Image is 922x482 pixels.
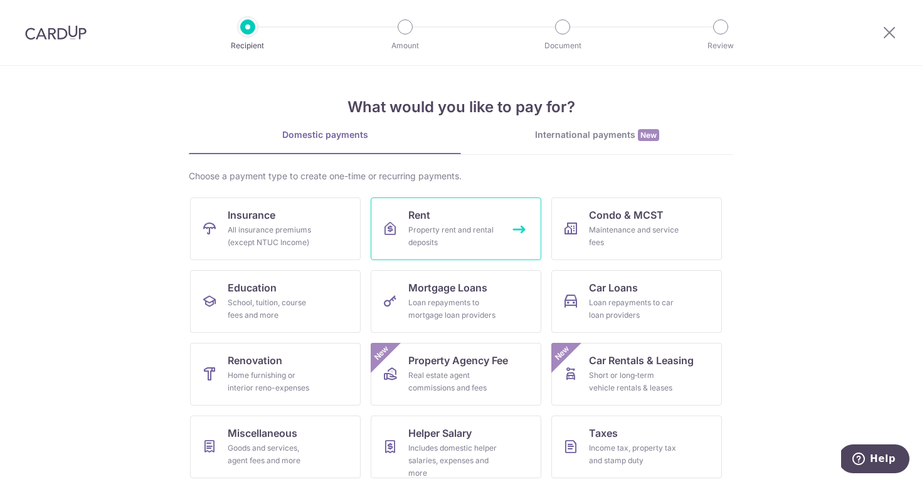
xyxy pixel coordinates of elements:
[25,25,87,40] img: CardUp
[371,416,541,478] a: Helper SalaryIncludes domestic helper salaries, expenses and more
[190,416,361,478] a: MiscellaneousGoods and services, agent fees and more
[228,207,275,223] span: Insurance
[228,353,282,368] span: Renovation
[190,270,361,333] a: EducationSchool, tuition, course fees and more
[371,197,541,260] a: RentProperty rent and rental deposits
[371,343,392,364] span: New
[589,280,638,295] span: Car Loans
[551,343,722,406] a: Car Rentals & LeasingShort or long‑term vehicle rentals & leasesNew
[228,280,277,295] span: Education
[461,128,733,142] div: International payments
[589,224,679,249] div: Maintenance and service fees
[189,128,461,141] div: Domestic payments
[408,426,472,441] span: Helper Salary
[589,353,694,368] span: Car Rentals & Leasing
[201,39,294,52] p: Recipient
[228,224,318,249] div: All insurance premiums (except NTUC Income)
[841,444,909,476] iframe: Opens a widget where you can find more information
[408,207,430,223] span: Rent
[190,197,361,260] a: InsuranceAll insurance premiums (except NTUC Income)
[359,39,452,52] p: Amount
[589,426,618,441] span: Taxes
[228,369,318,394] div: Home furnishing or interior reno-expenses
[551,270,722,333] a: Car LoansLoan repayments to car loan providers
[516,39,609,52] p: Document
[589,296,679,322] div: Loan repayments to car loan providers
[589,207,664,223] span: Condo & MCST
[408,296,499,322] div: Loan repayments to mortgage loan providers
[190,343,361,406] a: RenovationHome furnishing or interior reno-expenses
[551,416,722,478] a: TaxesIncome tax, property tax and stamp duty
[189,170,733,182] div: Choose a payment type to create one-time or recurring payments.
[228,426,297,441] span: Miscellaneous
[674,39,767,52] p: Review
[189,96,733,118] h4: What would you like to pay for?
[408,353,508,368] span: Property Agency Fee
[371,270,541,333] a: Mortgage LoansLoan repayments to mortgage loan providers
[589,369,679,394] div: Short or long‑term vehicle rentals & leases
[408,280,487,295] span: Mortgage Loans
[589,442,679,467] div: Income tax, property tax and stamp duty
[638,129,659,141] span: New
[408,442,499,479] div: Includes domestic helper salaries, expenses and more
[551,197,722,260] a: Condo & MCSTMaintenance and service fees
[228,296,318,322] div: School, tuition, course fees and more
[371,343,541,406] a: Property Agency FeeReal estate agent commissions and feesNew
[552,343,573,364] span: New
[408,369,499,394] div: Real estate agent commissions and fees
[408,224,499,249] div: Property rent and rental deposits
[228,442,318,467] div: Goods and services, agent fees and more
